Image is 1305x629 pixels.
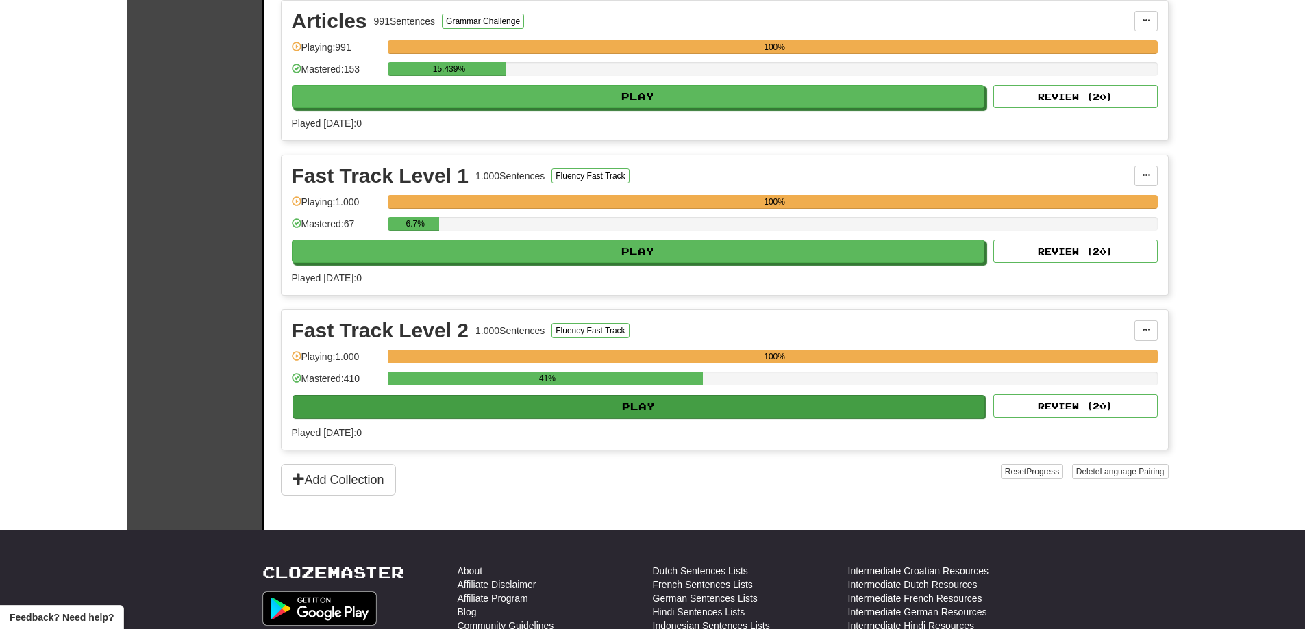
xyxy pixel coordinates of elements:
[653,564,748,578] a: Dutch Sentences Lists
[292,320,469,341] div: Fast Track Level 2
[392,372,704,385] div: 41%
[292,62,381,85] div: Mastered: 153
[292,40,381,63] div: Playing: 991
[442,14,524,29] button: Grammar Challenge
[262,591,377,626] img: Get it on Google Play
[292,11,367,31] div: Articles
[848,578,978,591] a: Intermediate Dutch Resources
[292,427,362,438] span: Played [DATE]: 0
[848,605,987,619] a: Intermediate German Resources
[392,195,1158,209] div: 100%
[551,323,629,338] button: Fluency Fast Track
[262,564,404,581] a: Clozemaster
[993,394,1158,418] button: Review (20)
[653,591,758,605] a: German Sentences Lists
[475,324,545,337] div: 1.000 Sentences
[653,605,745,619] a: Hindi Sentences Lists
[392,217,439,231] div: 6.7%
[292,217,381,240] div: Mastered: 67
[292,272,362,283] span: Played [DATE]: 0
[374,14,436,28] div: 991 Sentences
[1072,464,1169,479] button: DeleteLanguage Pairing
[458,605,477,619] a: Blog
[292,240,985,263] button: Play
[392,40,1158,54] div: 100%
[392,350,1158,363] div: 100%
[993,240,1158,263] button: Review (20)
[292,350,381,372] div: Playing: 1.000
[653,578,753,591] a: French Sentences Lists
[458,564,483,578] a: About
[1026,467,1059,476] span: Progress
[292,195,381,218] div: Playing: 1.000
[475,169,545,183] div: 1.000 Sentences
[281,464,396,496] button: Add Collection
[993,85,1158,108] button: Review (20)
[1001,464,1063,479] button: ResetProgress
[458,591,528,605] a: Affiliate Program
[551,168,629,183] button: Fluency Fast Track
[392,62,506,76] div: 15.439%
[848,564,989,578] a: Intermediate Croatian Resources
[292,166,469,186] div: Fast Track Level 1
[848,591,982,605] a: Intermediate French Resources
[10,611,114,624] span: Open feedback widget
[1099,467,1164,476] span: Language Pairing
[293,395,986,418] button: Play
[292,85,985,108] button: Play
[292,372,381,394] div: Mastered: 410
[458,578,536,591] a: Affiliate Disclaimer
[292,118,362,129] span: Played [DATE]: 0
